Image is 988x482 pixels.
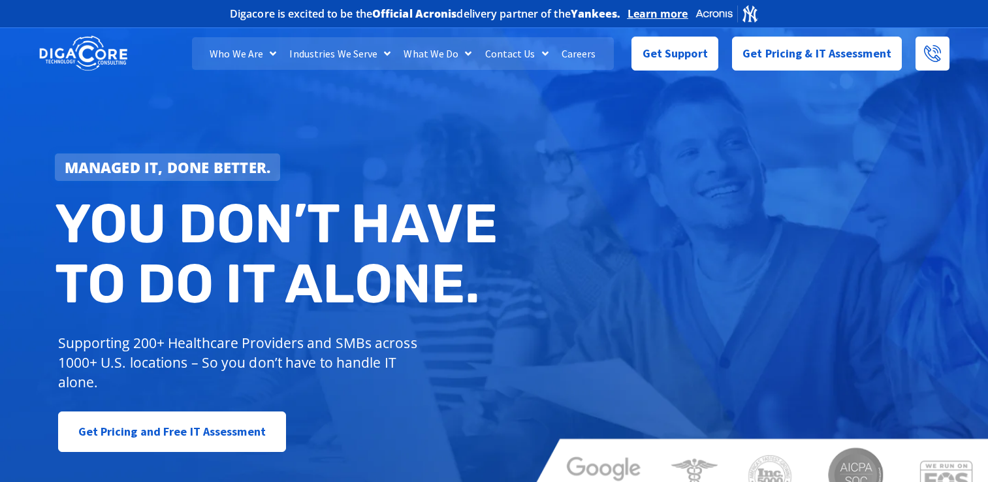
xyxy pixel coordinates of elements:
[628,7,688,20] a: Learn more
[283,37,397,70] a: Industries We Serve
[372,7,457,21] b: Official Acronis
[65,157,271,177] strong: Managed IT, done better.
[571,7,621,21] b: Yankees.
[55,194,504,313] h2: You don’t have to do IT alone.
[78,419,266,445] span: Get Pricing and Free IT Assessment
[55,153,281,181] a: Managed IT, done better.
[58,333,423,392] p: Supporting 200+ Healthcare Providers and SMBs across 1000+ U.S. locations – So you don’t have to ...
[555,37,603,70] a: Careers
[397,37,478,70] a: What We Do
[643,40,708,67] span: Get Support
[192,37,614,70] nav: Menu
[203,37,283,70] a: Who We Are
[479,37,555,70] a: Contact Us
[732,37,902,71] a: Get Pricing & IT Assessment
[742,40,891,67] span: Get Pricing & IT Assessment
[39,35,127,73] img: DigaCore Technology Consulting
[230,8,621,19] h2: Digacore is excited to be the delivery partner of the
[631,37,718,71] a: Get Support
[58,411,286,452] a: Get Pricing and Free IT Assessment
[695,4,759,23] img: Acronis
